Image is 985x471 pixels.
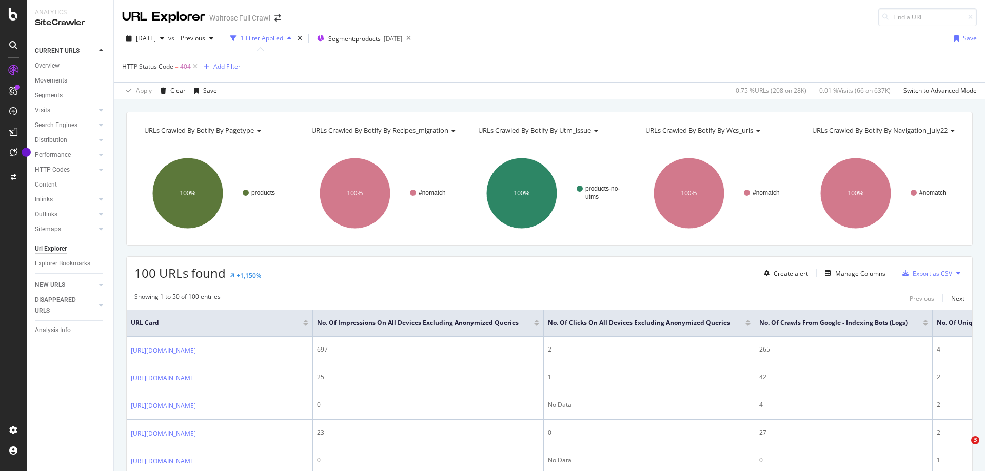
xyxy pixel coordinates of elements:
[802,149,964,238] svg: A chart.
[35,295,87,316] div: DISAPPEARED URLS
[878,8,977,26] input: Find a URL
[35,105,96,116] a: Visits
[759,373,928,382] div: 42
[35,280,65,291] div: NEW URLS
[548,400,751,409] div: No Data
[35,135,67,146] div: Distribution
[514,190,530,197] text: 100%
[951,292,964,304] button: Next
[142,122,287,138] h4: URLs Crawled By Botify By pagetype
[910,294,934,303] div: Previous
[35,105,50,116] div: Visits
[913,269,952,278] div: Export as CSV
[237,271,261,280] div: +1,150%
[35,325,71,336] div: Analysis Info
[548,456,751,465] div: No Data
[347,190,363,197] text: 100%
[35,194,96,205] a: Inlinks
[759,318,908,327] span: No. of Crawls from Google - Indexing Bots (Logs)
[317,456,539,465] div: 0
[971,436,979,444] span: 3
[919,189,947,196] text: #nomatch
[180,59,191,74] span: 404
[131,373,196,383] a: [URL][DOMAIN_NAME]
[585,193,599,200] text: utms
[136,34,156,43] span: 2025 Aug. 23rd
[122,83,152,99] button: Apply
[200,60,241,73] button: Add Filter
[736,86,806,95] div: 0.75 % URLs ( 208 on 28K )
[548,318,730,327] span: No. of Clicks On All Devices excluding anonymized queries
[35,165,70,175] div: HTTP Codes
[35,120,77,131] div: Search Engines
[251,189,275,196] text: products
[774,269,808,278] div: Create alert
[35,243,67,254] div: Url Explorer
[190,83,217,99] button: Save
[35,8,105,17] div: Analytics
[328,34,381,43] span: Segment: products
[419,189,446,196] text: #nomatch
[478,126,591,135] span: URLs Crawled By Botify By utm_issue
[35,150,96,160] a: Performance
[759,345,928,354] div: 265
[35,224,61,235] div: Sitemaps
[643,122,789,138] h4: URLs Crawled By Botify By wcs_urls
[35,90,63,101] div: Segments
[468,149,631,238] svg: A chart.
[35,224,96,235] a: Sitemaps
[759,456,928,465] div: 0
[175,62,179,71] span: =
[313,30,402,47] button: Segment:products[DATE]
[309,122,464,138] h4: URLs Crawled By Botify By recipes_migration
[241,34,283,43] div: 1 Filter Applied
[176,30,218,47] button: Previous
[910,292,934,304] button: Previous
[35,295,96,316] a: DISAPPEARED URLS
[122,8,205,26] div: URL Explorer
[548,345,751,354] div: 2
[35,258,90,269] div: Explorer Bookmarks
[35,179,106,190] a: Content
[384,34,402,43] div: [DATE]
[35,243,106,254] a: Url Explorer
[170,86,186,95] div: Clear
[35,258,106,269] a: Explorer Bookmarks
[35,75,67,86] div: Movements
[636,149,798,238] svg: A chart.
[311,126,448,135] span: URLs Crawled By Botify By recipes_migration
[35,17,105,29] div: SiteCrawler
[35,165,96,175] a: HTTP Codes
[35,120,96,131] a: Search Engines
[317,345,539,354] div: 697
[35,90,106,101] a: Segments
[203,86,217,95] div: Save
[548,428,751,437] div: 0
[810,122,963,138] h4: URLs Crawled By Botify By navigation_july22
[35,46,80,56] div: CURRENT URLS
[131,345,196,356] a: [URL][DOMAIN_NAME]
[821,267,885,279] button: Manage Columns
[213,62,241,71] div: Add Filter
[144,126,254,135] span: URLs Crawled By Botify By pagetype
[168,34,176,43] span: vs
[35,325,106,336] a: Analysis Info
[180,190,196,197] text: 100%
[317,400,539,409] div: 0
[585,185,620,192] text: products-no-
[681,190,697,197] text: 100%
[35,280,96,291] a: NEW URLS
[302,149,464,238] svg: A chart.
[950,30,977,47] button: Save
[760,265,808,281] button: Create alert
[317,428,539,437] div: 23
[209,13,270,23] div: Waitrose Full Crawl
[35,75,106,86] a: Movements
[759,428,928,437] div: 27
[35,150,71,160] div: Performance
[835,269,885,278] div: Manage Columns
[134,149,297,238] svg: A chart.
